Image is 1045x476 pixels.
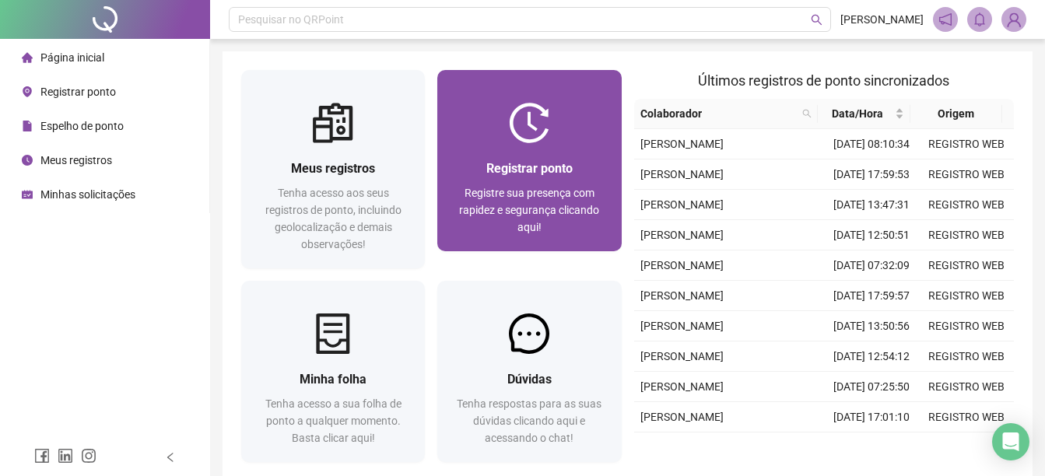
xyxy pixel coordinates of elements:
[640,320,724,332] span: [PERSON_NAME]
[640,138,724,150] span: [PERSON_NAME]
[698,72,949,89] span: Últimos registros de ponto sincronizados
[824,129,919,159] td: [DATE] 08:10:34
[459,187,599,233] span: Registre sua presença com rapidez e segurança clicando aqui!
[811,14,822,26] span: search
[640,289,724,302] span: [PERSON_NAME]
[973,12,987,26] span: bell
[824,281,919,311] td: [DATE] 17:59:57
[22,189,33,200] span: schedule
[507,372,552,387] span: Dúvidas
[40,120,124,132] span: Espelho de ponto
[40,51,104,64] span: Página inicial
[824,432,919,463] td: [DATE] 13:32:04
[824,190,919,220] td: [DATE] 13:47:31
[22,121,33,131] span: file
[824,311,919,341] td: [DATE] 13:50:56
[910,99,1002,129] th: Origem
[40,188,135,201] span: Minhas solicitações
[992,423,1029,460] div: Open Intercom Messenger
[640,380,724,393] span: [PERSON_NAME]
[824,372,919,402] td: [DATE] 07:25:50
[919,432,1014,463] td: REGISTRO WEB
[22,52,33,63] span: home
[291,161,375,176] span: Meus registros
[919,311,1014,341] td: REGISTRO WEB
[300,372,366,387] span: Minha folha
[919,220,1014,250] td: REGISTRO WEB
[919,159,1014,190] td: REGISTRO WEB
[640,229,724,241] span: [PERSON_NAME]
[824,250,919,281] td: [DATE] 07:32:09
[1002,8,1026,31] img: 91928
[437,281,621,462] a: DúvidasTenha respostas para as suas dúvidas clicando aqui e acessando o chat!
[919,250,1014,281] td: REGISTRO WEB
[919,372,1014,402] td: REGISTRO WEB
[818,99,910,129] th: Data/Hora
[640,259,724,271] span: [PERSON_NAME]
[938,12,952,26] span: notification
[919,190,1014,220] td: REGISTRO WEB
[824,105,891,122] span: Data/Hora
[486,161,573,176] span: Registrar ponto
[58,448,73,464] span: linkedin
[919,129,1014,159] td: REGISTRO WEB
[824,159,919,190] td: [DATE] 17:59:53
[40,154,112,166] span: Meus registros
[640,411,724,423] span: [PERSON_NAME]
[640,350,724,362] span: [PERSON_NAME]
[40,86,116,98] span: Registrar ponto
[34,448,50,464] span: facebook
[437,70,621,251] a: Registrar pontoRegistre sua presença com rapidez e segurança clicando aqui!
[919,281,1014,311] td: REGISTRO WEB
[799,102,815,125] span: search
[457,397,601,444] span: Tenha respostas para as suas dúvidas clicando aqui e acessando o chat!
[840,11,924,28] span: [PERSON_NAME]
[165,452,176,463] span: left
[824,402,919,432] td: [DATE] 17:01:10
[22,86,33,97] span: environment
[241,281,425,462] a: Minha folhaTenha acesso a sua folha de ponto a qualquer momento. Basta clicar aqui!
[919,341,1014,372] td: REGISTRO WEB
[241,70,425,268] a: Meus registrosTenha acesso aos seus registros de ponto, incluindo geolocalização e demais observa...
[640,198,724,211] span: [PERSON_NAME]
[824,220,919,250] td: [DATE] 12:50:51
[265,187,402,250] span: Tenha acesso aos seus registros de ponto, incluindo geolocalização e demais observações!
[22,155,33,166] span: clock-circle
[640,105,797,122] span: Colaborador
[265,397,402,444] span: Tenha acesso a sua folha de ponto a qualquer momento. Basta clicar aqui!
[802,109,812,118] span: search
[824,341,919,372] td: [DATE] 12:54:12
[919,402,1014,432] td: REGISTRO WEB
[81,448,96,464] span: instagram
[640,168,724,180] span: [PERSON_NAME]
